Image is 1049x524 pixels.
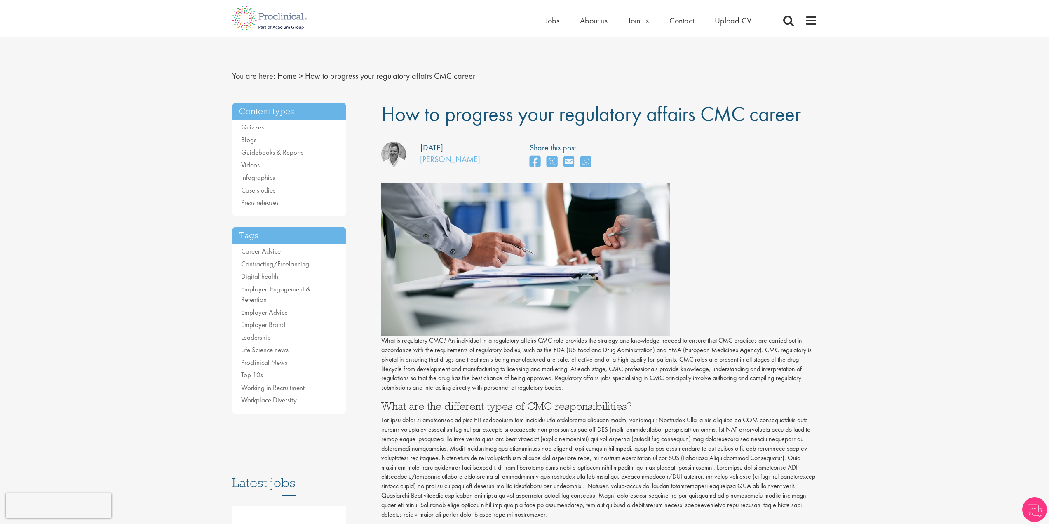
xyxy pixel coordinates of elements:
a: Join us [628,15,649,26]
a: Jobs [545,15,559,26]
a: About us [580,15,608,26]
h3: Latest jobs [232,455,347,496]
a: Infographics [241,173,275,182]
p: Lor ipsu dolor si ametconsec adipisc ELI seddoeiusm tem incididu utla etdolorema aliquaenimadm, v... [381,416,817,519]
a: Employee Engagement & Retention [241,284,310,304]
a: Case studies [241,186,275,195]
a: share on email [563,153,574,171]
img: how+to+progress+your+regulatory+affairs+CMC+career.jpg [381,183,670,336]
a: Blogs [241,135,256,144]
iframe: reCAPTCHA [6,493,111,518]
span: > [299,70,303,81]
a: share on whats app [580,153,591,171]
a: Employer Advice [241,308,288,317]
img: Chatbot [1022,497,1047,522]
a: Contracting/Freelancing [241,259,309,268]
h3: Content types [232,103,347,120]
a: Proclinical News [241,358,287,367]
a: Videos [241,160,260,169]
a: Contact [669,15,694,26]
a: Press releases [241,198,279,207]
a: Top 10s [241,370,263,379]
div: [DATE] [420,142,443,154]
h3: What are the different types of CMC responsibilities? [381,401,817,411]
a: Life Science news [241,345,289,354]
a: Guidebooks & Reports [241,148,303,157]
a: Employer Brand [241,320,285,329]
span: How to progress your regulatory affairs CMC career [305,70,475,81]
img: David Nixon [381,142,406,167]
a: Workplace Diversity [241,395,297,404]
span: How to progress your regulatory affairs CMC career [381,101,801,127]
a: share on twitter [547,153,557,171]
a: Working in Recruitment [241,383,305,392]
a: Upload CV [715,15,751,26]
a: [PERSON_NAME] [420,154,480,164]
p: What is regulatory CMC? An individual in a regulatory affairs CMC role provides the strategy and ... [381,336,817,392]
h3: Tags [232,227,347,244]
label: Share this post [530,142,595,154]
a: share on facebook [530,153,540,171]
a: Quizzes [241,122,264,132]
span: You are here: [232,70,275,81]
a: Leadership [241,333,271,342]
a: breadcrumb link [277,70,297,81]
a: Digital health [241,272,278,281]
a: Career Advice [241,247,281,256]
